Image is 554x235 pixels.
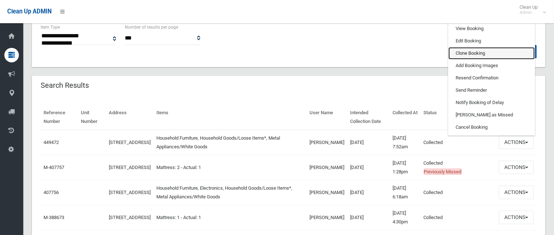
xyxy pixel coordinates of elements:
a: Send Reminder [448,84,535,96]
td: Collected [421,205,496,230]
small: Admin [520,10,538,15]
td: [DATE] [347,205,390,230]
a: Edit Booking [448,35,535,47]
a: M-407757 [44,165,64,170]
button: Actions [499,211,534,224]
td: Mattress: 2 - Actual: 1 [153,155,307,180]
td: Collected [421,130,496,155]
td: [DATE] [347,155,390,180]
a: [PERSON_NAME] as Missed [448,109,535,121]
td: [DATE] 4:30pm [390,205,420,230]
td: Collected [421,180,496,205]
a: [STREET_ADDRESS] [109,215,151,220]
th: User Name [307,105,347,130]
th: Intended Collection Date [347,105,390,130]
td: [PERSON_NAME] [307,155,347,180]
td: Collected [421,155,496,180]
a: M-388673 [44,215,64,220]
td: Household Furniture, Household Goods/Loose Items*, Metal Appliances/White Goods [153,130,307,155]
th: Collected At [390,105,420,130]
button: Actions [499,136,534,149]
a: [STREET_ADDRESS] [109,190,151,195]
th: Items [153,105,307,130]
td: [DATE] [347,180,390,205]
td: Household Furniture, Electronics, Household Goods/Loose Items*, Metal Appliances/White Goods [153,180,307,205]
button: Actions [499,161,534,174]
a: Resend Confirmation [448,72,535,84]
a: Add Booking Images [448,59,535,72]
label: Number of results per page [125,23,178,31]
th: Unit Number [78,105,106,130]
td: [DATE] 7:52am [390,130,420,155]
button: Actions [499,186,534,199]
a: [STREET_ADDRESS] [109,140,151,145]
span: Clean Up ADMIN [7,8,52,15]
a: 407756 [44,190,59,195]
th: Address [106,105,153,130]
a: 449472 [44,140,59,145]
a: [STREET_ADDRESS] [109,165,151,170]
header: Search Results [32,78,98,92]
a: View Booking [448,22,535,35]
td: [DATE] 1:28pm [390,155,420,180]
th: Status [421,105,496,130]
a: Notify Booking of Delay [448,96,535,109]
td: [DATE] 6:18am [390,180,420,205]
td: Mattress: 1 - Actual: 1 [153,205,307,230]
td: [PERSON_NAME] [307,130,347,155]
span: Previously Missed [424,169,462,175]
td: [PERSON_NAME] [307,205,347,230]
td: [DATE] [347,130,390,155]
span: Clean Up [516,4,545,15]
td: [PERSON_NAME] [307,180,347,205]
a: Cancel Booking [448,121,535,133]
a: Clone Booking [448,47,535,59]
th: Reference Number [41,105,78,130]
label: Item Type [41,23,60,31]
